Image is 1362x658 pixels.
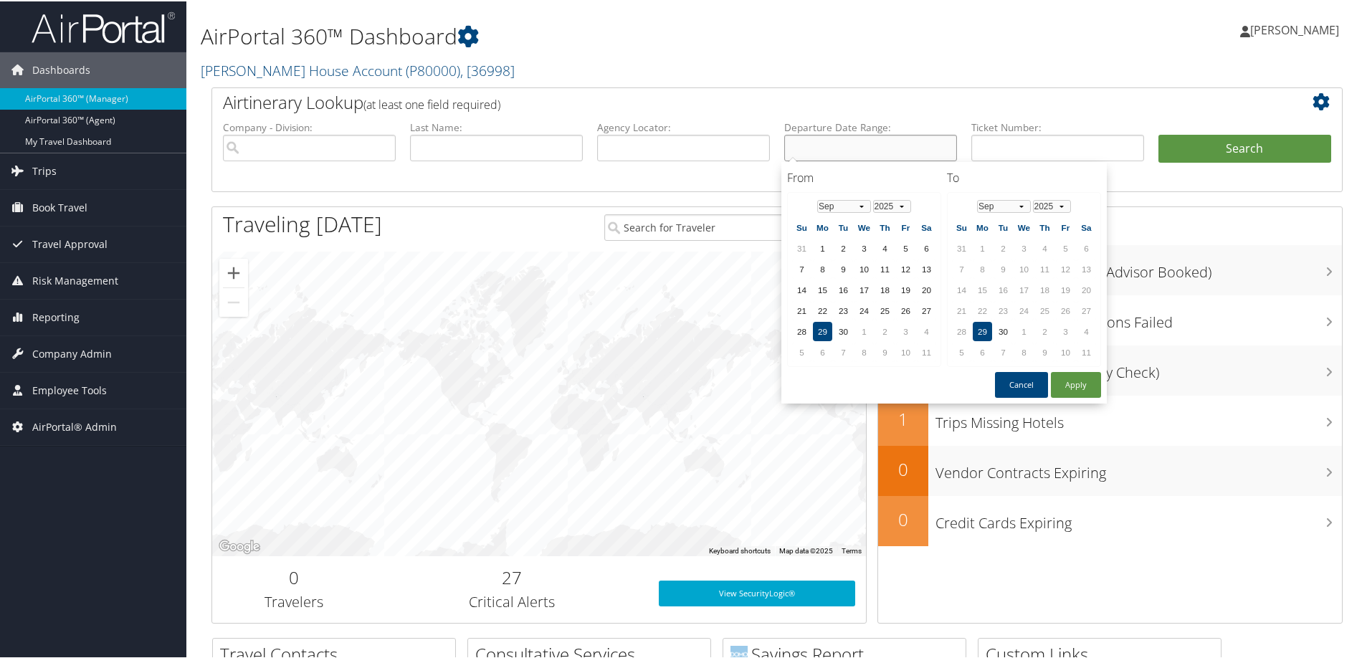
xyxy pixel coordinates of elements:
td: 5 [896,237,915,257]
td: 6 [1077,237,1096,257]
td: 10 [1056,341,1075,361]
button: Search [1158,133,1331,162]
th: Fr [896,216,915,236]
td: 5 [792,341,811,361]
th: Su [952,216,971,236]
td: 30 [834,320,853,340]
td: 11 [875,258,895,277]
img: Google [216,536,263,555]
td: 4 [917,320,936,340]
td: 7 [834,341,853,361]
td: 18 [875,279,895,298]
td: 2 [994,237,1013,257]
td: 11 [1077,341,1096,361]
td: 11 [917,341,936,361]
h3: Vendor Contracts Expiring [935,454,1342,482]
th: We [1014,216,1034,236]
th: Mo [813,216,832,236]
h3: Travelers [223,591,365,611]
span: Trips [32,152,57,188]
button: Apply [1051,371,1101,396]
td: 8 [854,341,874,361]
td: 15 [973,279,992,298]
td: 9 [994,258,1013,277]
td: 20 [917,279,936,298]
td: 28 [952,320,971,340]
td: 19 [1056,279,1075,298]
th: Fr [1056,216,1075,236]
td: 24 [854,300,874,319]
span: (at least one field required) [363,95,500,111]
td: 29 [973,320,992,340]
td: 1 [854,320,874,340]
label: Last Name: [410,119,583,133]
td: 9 [834,258,853,277]
td: 10 [896,341,915,361]
td: 17 [1014,279,1034,298]
td: 24 [1014,300,1034,319]
td: 18 [1035,279,1054,298]
a: 0Vendor Contracts Expiring [878,444,1342,495]
a: [PERSON_NAME] House Account [201,59,515,79]
td: 9 [1035,341,1054,361]
td: 2 [834,237,853,257]
h3: Credit Cards Expiring [935,505,1342,532]
td: 1 [1014,320,1034,340]
td: 6 [813,341,832,361]
button: Keyboard shortcuts [709,545,771,555]
th: Tu [994,216,1013,236]
th: Sa [917,216,936,236]
span: Employee Tools [32,371,107,407]
a: 0Travel Approvals Pending (Advisor Booked) [878,244,1342,294]
h3: Travelers Need Help (Safety Check) [935,354,1342,381]
th: Mo [973,216,992,236]
td: 8 [973,258,992,277]
label: Ticket Number: [971,119,1144,133]
a: [PERSON_NAME] [1240,7,1353,50]
h2: Airtinerary Lookup [223,89,1237,113]
td: 22 [973,300,992,319]
a: 0Credit Cards Expiring [878,495,1342,545]
td: 27 [1077,300,1096,319]
td: 5 [1056,237,1075,257]
td: 14 [792,279,811,298]
td: 11 [1035,258,1054,277]
a: Open this area in Google Maps (opens a new window) [216,536,263,555]
h2: 1 [878,406,928,430]
td: 20 [1077,279,1096,298]
td: 21 [952,300,971,319]
label: Company - Division: [223,119,396,133]
h2: 0 [878,506,928,530]
td: 27 [917,300,936,319]
td: 8 [1014,341,1034,361]
a: 1Trips Missing Hotels [878,394,1342,444]
span: [PERSON_NAME] [1250,21,1339,37]
button: Cancel [995,371,1048,396]
h3: Critical Alerts [386,591,637,611]
td: 19 [896,279,915,298]
td: 10 [1014,258,1034,277]
h2: 0 [223,564,365,588]
td: 31 [792,237,811,257]
h2: 0 [878,456,928,480]
th: We [854,216,874,236]
td: 2 [1035,320,1054,340]
td: 15 [813,279,832,298]
td: 12 [1056,258,1075,277]
td: 25 [1035,300,1054,319]
td: 14 [952,279,971,298]
a: 0Travelers Need Help (Safety Check) [878,344,1342,394]
label: Departure Date Range: [784,119,957,133]
td: 31 [952,237,971,257]
td: 28 [792,320,811,340]
span: AirPortal® Admin [32,408,117,444]
td: 16 [834,279,853,298]
td: 4 [1077,320,1096,340]
h3: Trips Missing Hotels [935,404,1342,431]
h3: Hotel Payment Authorizations Failed [935,304,1342,331]
span: Company Admin [32,335,112,371]
a: 0Hotel Payment Authorizations Failed [878,294,1342,344]
th: Tu [834,216,853,236]
td: 9 [875,341,895,361]
h1: AirPortal 360™ Dashboard [201,20,969,50]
